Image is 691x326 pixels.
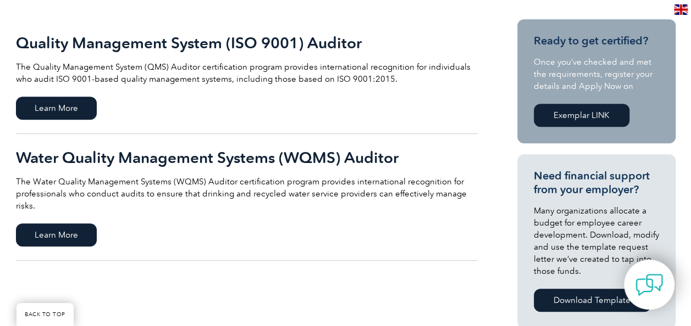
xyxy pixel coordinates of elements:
[16,149,478,166] h2: Water Quality Management Systems (WQMS) Auditor
[534,289,651,312] a: Download Template
[16,223,97,246] span: Learn More
[16,97,97,120] span: Learn More
[16,303,74,326] a: BACK TO TOP
[16,34,478,52] h2: Quality Management System (ISO 9001) Auditor
[534,169,659,196] h3: Need financial support from your employer?
[16,176,478,212] p: The Water Quality Management Systems (WQMS) Auditor certification program provides international ...
[534,104,629,127] a: Exemplar LINK
[534,205,659,277] p: Many organizations allocate a budget for employee career development. Download, modify and use th...
[534,34,659,48] h3: Ready to get certified?
[635,271,663,299] img: contact-chat.png
[674,4,688,15] img: en
[534,56,659,92] p: Once you’ve checked and met the requirements, register your details and Apply Now on
[16,61,478,85] p: The Quality Management System (QMS) Auditor certification program provides international recognit...
[16,134,478,261] a: Water Quality Management Systems (WQMS) Auditor The Water Quality Management Systems (WQMS) Audit...
[16,19,478,134] a: Quality Management System (ISO 9001) Auditor The Quality Management System (QMS) Auditor certific...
